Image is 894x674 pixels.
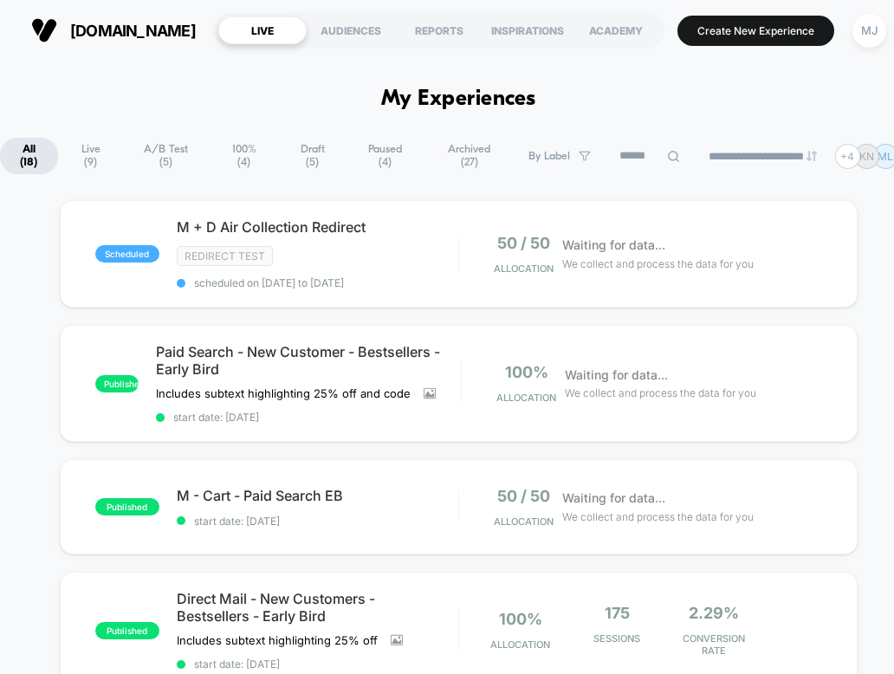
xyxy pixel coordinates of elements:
div: MJ [852,14,886,48]
span: published [95,498,159,515]
h1: My Experiences [381,87,536,112]
span: A/B Test ( 5 ) [124,138,209,174]
span: Allocation [494,262,554,275]
span: published [95,375,139,392]
p: ML [878,150,893,163]
span: Allocation [494,515,554,528]
span: Paid Search - New Customer - Bestsellers - Early Bird [156,343,461,378]
button: Create New Experience [677,16,834,46]
span: start date: [DATE] [156,411,461,424]
div: AUDIENCES [307,16,395,44]
span: We collect and process the data for you [562,509,754,525]
span: Includes subtext highlighting 25% off [177,633,378,647]
span: [DOMAIN_NAME] [70,22,196,40]
span: Paused ( 4 ) [348,138,423,174]
span: scheduled [95,245,159,262]
div: ACADEMY [572,16,660,44]
button: MJ [847,13,891,49]
span: Allocation [490,638,550,651]
span: 175 [605,604,630,622]
span: 50 / 50 [497,487,550,505]
span: CONVERSION RATE [670,632,757,657]
div: LIVE [218,16,307,44]
span: M - Cart - Paid Search EB [177,487,458,504]
span: Waiting for data... [562,236,665,255]
span: scheduled on [DATE] to [DATE] [177,276,458,289]
span: 2.29% [689,604,739,622]
span: Archived ( 27 ) [425,138,513,174]
span: Waiting for data... [562,489,665,508]
div: + 4 [835,144,860,169]
img: Visually logo [31,17,57,43]
span: By Label [528,150,570,163]
p: KN [859,150,874,163]
span: start date: [DATE] [177,658,458,671]
span: start date: [DATE] [177,515,458,528]
span: Live ( 9 ) [61,138,121,174]
button: [DOMAIN_NAME] [26,16,201,44]
span: We collect and process the data for you [562,256,754,272]
div: INSPIRATIONS [483,16,572,44]
span: Waiting for data... [565,366,668,385]
span: Redirect Test [177,246,273,266]
span: Allocation [496,392,556,404]
span: 50 / 50 [497,234,550,252]
span: 100% ( 4 ) [211,138,277,174]
span: Direct Mail - New Customers - Bestsellers - Early Bird [177,590,458,625]
div: REPORTS [395,16,483,44]
span: 100% [505,363,548,381]
span: M + D Air Collection Redirect [177,218,458,236]
span: Sessions [573,632,661,645]
span: We collect and process the data for you [565,385,756,401]
span: published [95,622,159,639]
img: end [807,151,817,161]
span: Draft ( 5 ) [280,138,346,174]
span: 100% [499,610,542,628]
span: Includes subtext highlighting 25% off and code [156,386,411,400]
